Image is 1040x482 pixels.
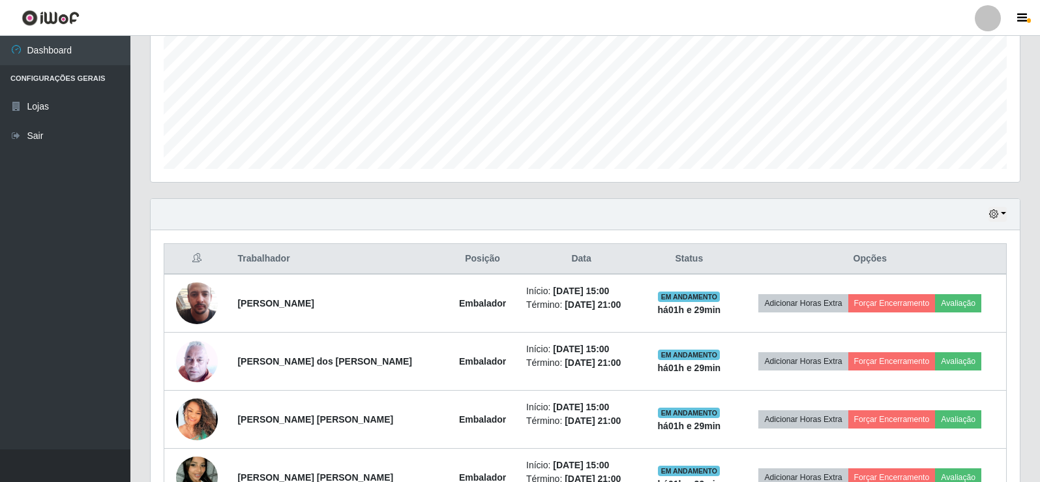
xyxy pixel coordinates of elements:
button: Forçar Encerramento [848,352,936,370]
img: CoreUI Logo [22,10,80,26]
strong: há 01 h e 29 min [658,363,721,373]
img: 1745843945427.jpeg [176,266,218,340]
li: Término: [526,356,636,370]
strong: Embalador [459,356,506,367]
button: Adicionar Horas Extra [758,294,848,312]
time: [DATE] 15:00 [553,344,609,354]
button: Adicionar Horas Extra [758,352,848,370]
button: Forçar Encerramento [848,410,936,429]
strong: [PERSON_NAME] dos [PERSON_NAME] [237,356,412,367]
button: Avaliação [935,294,981,312]
li: Término: [526,414,636,428]
span: EM ANDAMENTO [658,350,720,360]
span: EM ANDAMENTO [658,466,720,476]
strong: Embalador [459,414,506,425]
time: [DATE] 21:00 [565,415,621,426]
button: Avaliação [935,352,981,370]
img: 1712344529045.jpeg [176,399,218,440]
th: Status [644,244,734,275]
button: Avaliação [935,410,981,429]
li: Início: [526,342,636,356]
li: Início: [526,284,636,298]
li: Término: [526,298,636,312]
span: EM ANDAMENTO [658,408,720,418]
strong: Embalador [459,298,506,309]
time: [DATE] 21:00 [565,299,621,310]
li: Início: [526,459,636,472]
span: EM ANDAMENTO [658,292,720,302]
time: [DATE] 15:00 [553,460,609,470]
th: Opções [734,244,1007,275]
strong: [PERSON_NAME] [PERSON_NAME] [237,414,393,425]
button: Adicionar Horas Extra [758,410,848,429]
strong: há 01 h e 29 min [658,305,721,315]
button: Forçar Encerramento [848,294,936,312]
time: [DATE] 15:00 [553,402,609,412]
time: [DATE] 21:00 [565,357,621,368]
img: 1702413262661.jpeg [176,340,218,382]
strong: [PERSON_NAME] [237,298,314,309]
th: Posição [447,244,518,275]
time: [DATE] 15:00 [553,286,609,296]
th: Data [518,244,644,275]
strong: há 01 h e 29 min [658,421,721,431]
li: Início: [526,400,636,414]
th: Trabalhador [230,244,447,275]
